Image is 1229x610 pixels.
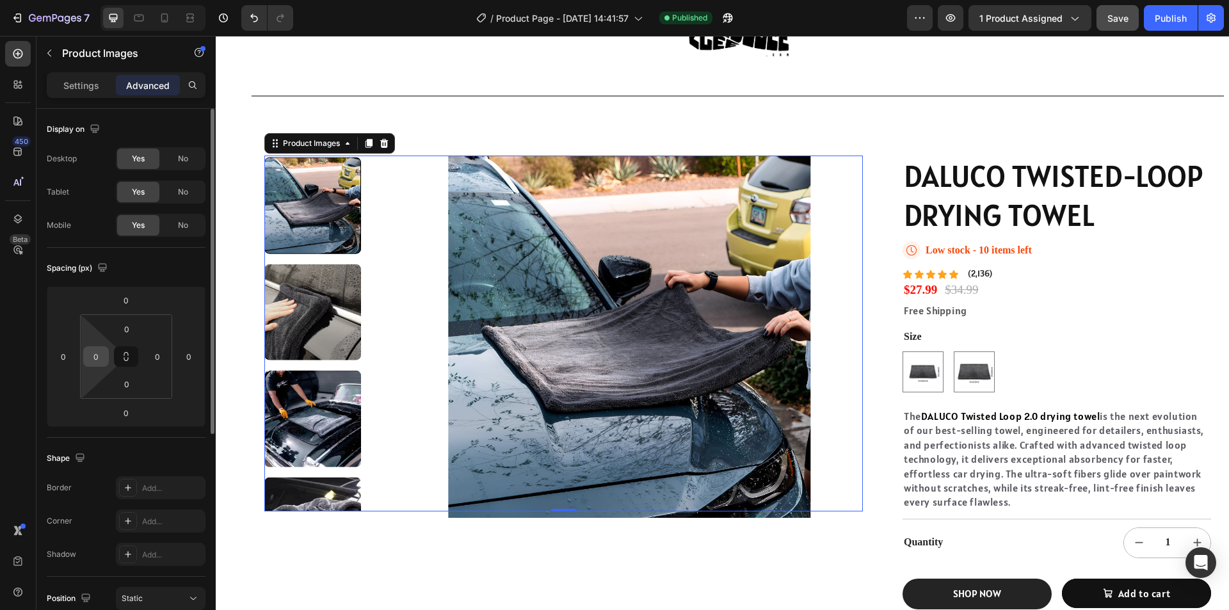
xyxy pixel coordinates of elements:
button: Publish [1144,5,1198,31]
input: 0px [148,347,167,366]
iframe: To enrich screen reader interactions, please activate Accessibility in Grammarly extension settings [216,36,1229,610]
div: Add... [142,516,202,527]
input: 0px [114,319,140,339]
span: Published [672,12,707,24]
input: 0px [114,374,140,394]
div: $27.99 [687,245,723,264]
div: Shadow [47,549,76,560]
button: SHOP NOW [687,543,836,574]
span: Yes [132,153,145,165]
p: 7 [84,10,90,26]
p: Advanced [126,79,170,92]
input: 0 [179,347,198,366]
div: Corner [47,515,72,527]
div: Open Intercom Messenger [1185,547,1216,578]
div: Undo/Redo [241,5,293,31]
span: Static [122,593,143,603]
button: 7 [5,5,95,31]
input: 0px [86,347,106,366]
button: decrement [908,492,938,522]
p: Low stock - 10 items left [710,208,816,221]
div: Publish [1155,12,1187,25]
span: Yes [132,186,145,198]
p: Free Shipping [688,268,994,282]
input: 0 [113,403,139,422]
div: SHOP NOW [737,551,785,565]
span: 1 product assigned [979,12,1063,25]
div: Beta [10,234,31,245]
p: (2,136) [752,233,776,244]
button: Static [116,587,205,610]
div: Add to cart [903,550,955,565]
div: $34.99 [728,245,764,264]
button: 1 product assigned [968,5,1091,31]
span: Save [1107,13,1129,24]
div: Mobile [47,220,71,231]
input: quantity [938,492,967,522]
div: Desktop [47,153,77,165]
p: Settings [63,79,99,92]
button: Save [1096,5,1139,31]
button: increment [967,492,996,522]
div: Quantity [687,499,839,515]
div: Position [47,590,93,607]
p: Product Images [62,45,171,61]
span: No [178,186,188,198]
input: 0 [113,291,139,310]
span: No [178,220,188,231]
span: DALUCO Twisted Loop 2.0 drying towel [705,374,885,387]
span: / [490,12,494,25]
div: Display on [47,121,102,138]
div: 450 [12,136,31,147]
input: 0 [54,347,73,366]
h1: DALUCO TWISTED-LOOP DRYING TOWEL [687,120,995,200]
span: Yes [132,220,145,231]
span: No [178,153,188,165]
button: Add to cart [846,543,995,572]
div: Border [47,482,72,494]
div: Tablet [47,186,69,198]
div: Spacing (px) [47,260,110,277]
span: Product Page - [DATE] 14:41:57 [496,12,629,25]
div: Add... [142,483,202,494]
p: The is the next evolution of our best-selling towel, engineered for detailers, enthusiasts, and p... [688,373,994,474]
legend: Size [687,293,707,309]
div: Add... [142,549,202,561]
div: Shape [47,450,88,467]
